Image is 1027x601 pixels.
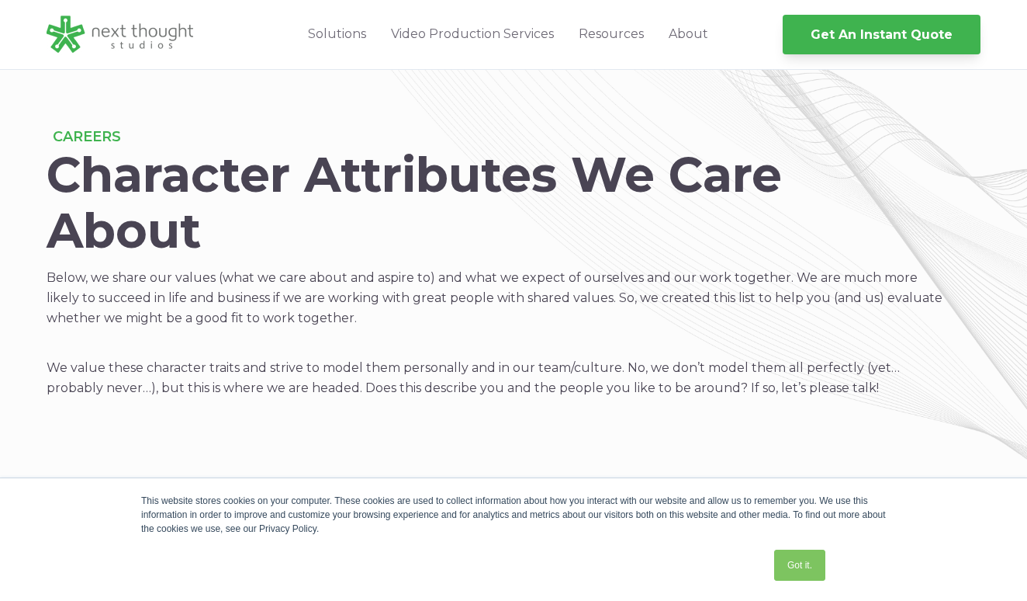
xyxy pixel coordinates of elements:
[47,127,121,148] div: CAREERS
[47,148,949,259] h1: Character Attributes We Care About
[141,494,886,536] div: This website stores cookies on your computer. These cookies are used to collect information about...
[783,15,980,54] a: Get An Instant Quote
[47,15,193,55] img: Next Thought Studios Logo
[47,338,949,398] p: We value these character traits and strive to model them personally and in our team/culture. No, ...
[47,268,949,328] p: Below, we share our values (what we care about and aspire to) and what we expect of ourselves and...
[774,550,825,581] a: Got it.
